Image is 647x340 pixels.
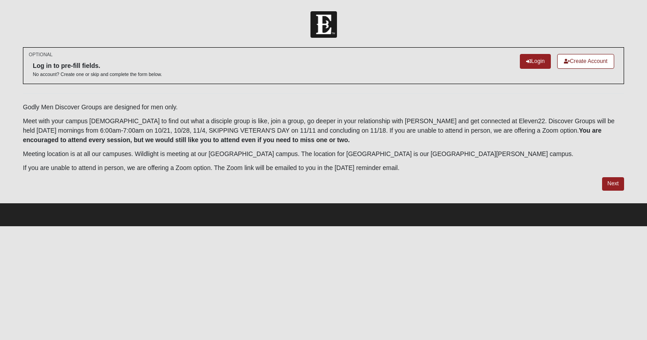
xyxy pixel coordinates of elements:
b: You are encouraged to attend every session, but we would still like you to attend even if you nee... [23,127,602,143]
p: No account? Create one or skip and complete the form below. [33,71,162,78]
a: Create Account [557,54,614,69]
img: Church of Eleven22 Logo [310,11,337,38]
small: OPTIONAL [29,51,53,58]
p: Meet with your campus [DEMOGRAPHIC_DATA] to find out what a disciple group is like, join a group,... [23,116,624,145]
a: Next [602,177,624,190]
p: If you are unable to attend in person, we are offering a Zoom option. The Zoom link will be email... [23,163,624,173]
h6: Log in to pre-fill fields. [33,62,162,70]
p: Godly Men Discover Groups are designed for men only. [23,103,624,112]
p: Meeting location is at all our campuses. Wildlight is meeting at our [GEOGRAPHIC_DATA] campus. Th... [23,149,624,159]
a: Login [520,54,551,69]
